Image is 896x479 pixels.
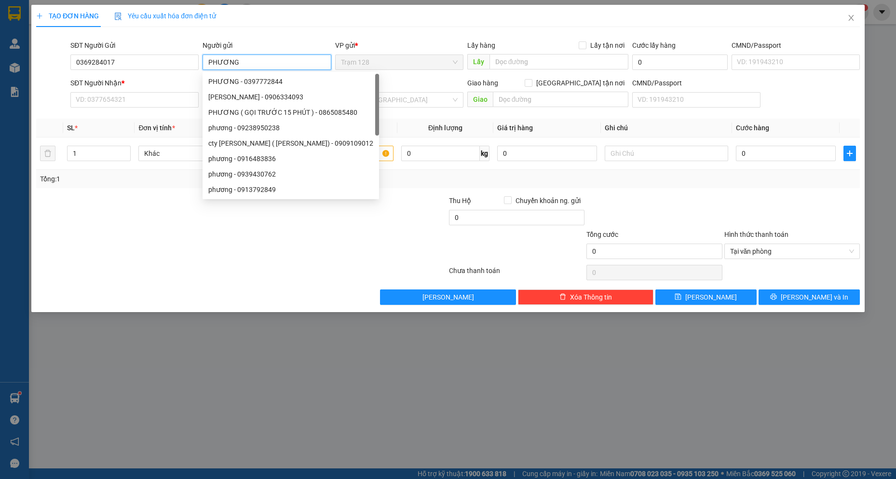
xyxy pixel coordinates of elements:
[67,124,75,132] span: SL
[54,35,93,42] span: 0907696988
[3,24,73,35] strong: THIÊN PHÁT ĐẠT
[203,151,379,166] div: phương - 0916483836
[380,289,516,305] button: [PERSON_NAME]
[570,292,612,302] span: Xóa Thông tin
[685,292,737,302] span: [PERSON_NAME]
[41,12,104,23] strong: CTY XE KHÁCH
[138,124,175,132] span: Đơn vị tính
[844,150,855,157] span: plus
[3,62,106,70] strong: N.gửi:
[27,70,65,78] span: quả CMND:
[512,195,584,206] span: Chuyển khoản ng. gửi
[467,92,493,107] span: Giao
[497,124,533,132] span: Giá trị hàng
[36,12,99,20] span: TẠO ĐƠN HÀNG
[144,146,257,161] span: Khác
[27,42,103,53] span: PHIẾU GIAO HÀNG
[40,174,346,184] div: Tổng: 1
[838,5,865,32] button: Close
[497,146,597,161] input: 0
[559,293,566,301] span: delete
[341,55,458,69] span: Trạm 128
[40,146,55,161] button: delete
[632,41,676,49] label: Cước lấy hàng
[203,89,379,105] div: LAM PHƯƠNG - 0906334093
[449,197,471,205] span: Thu Hộ
[108,4,128,12] span: [DATE]
[847,14,855,22] span: close
[3,70,65,78] strong: N.nhận:
[114,13,122,20] img: icon
[467,54,489,69] span: Lấy
[203,136,379,151] div: cty nam phương ( lương hoàng dũng) - 0909109012
[114,12,216,20] span: Yêu cầu xuất hóa đơn điện tử
[532,78,628,88] span: [GEOGRAPHIC_DATA] tận nơi
[605,146,729,161] input: Ghi Chú
[203,166,379,182] div: phương - 0939430762
[781,292,848,302] span: [PERSON_NAME] và In
[467,41,495,49] span: Lấy hàng
[732,40,860,51] div: CMND/Passport
[730,244,854,259] span: Tại văn phòng
[736,124,769,132] span: Cước hàng
[675,293,681,301] span: save
[448,265,585,282] div: Chưa thanh toán
[428,124,462,132] span: Định lượng
[632,55,728,70] input: Cước lấy hàng
[467,79,498,87] span: Giao hàng
[70,78,199,88] div: SĐT Người Nhận
[59,62,106,70] span: 075201014863
[493,92,629,107] input: Dọc đường
[843,146,856,161] button: plus
[586,231,618,238] span: Tổng cước
[208,107,373,118] div: PHƯƠNG ( GỌI TRƯỚC 15 PHÚT ) - 0865085480
[208,123,373,133] div: phương - 09238950238
[655,289,757,305] button: save[PERSON_NAME]
[724,231,788,238] label: Hình thức thanh toán
[208,138,373,149] div: cty [PERSON_NAME] ( [PERSON_NAME]) - 0909109012
[632,78,760,88] div: CMND/Passport
[759,289,860,305] button: printer[PERSON_NAME] và In
[203,105,379,120] div: PHƯƠNG ( GỌI TRƯỚC 15 PHÚT ) - 0865085480
[89,4,106,12] span: 06:58
[208,92,373,102] div: [PERSON_NAME] - 0906334093
[335,40,463,51] div: VP gửi
[489,54,629,69] input: Dọc đường
[203,74,379,89] div: PHƯƠNG - 0397772844
[14,35,40,42] span: Quận 10
[480,146,489,161] span: kg
[770,293,777,301] span: printer
[208,76,373,87] div: PHƯƠNG - 0397772844
[17,4,68,12] span: Q102508130053
[208,153,373,164] div: phương - 0916483836
[3,35,93,42] strong: VP: SĐT:
[208,184,373,195] div: phương - 0913792849
[601,119,733,137] th: Ghi chú
[586,40,628,51] span: Lấy tận nơi
[36,13,43,19] span: plus
[203,40,331,51] div: Người gửi
[203,120,379,136] div: phương - 09238950238
[208,169,373,179] div: phương - 0939430762
[518,289,653,305] button: deleteXóa Thông tin
[422,292,474,302] span: [PERSON_NAME]
[70,40,199,51] div: SĐT Người Gửi
[203,182,379,197] div: phương - 0913792849
[22,62,106,70] span: hiền CMND:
